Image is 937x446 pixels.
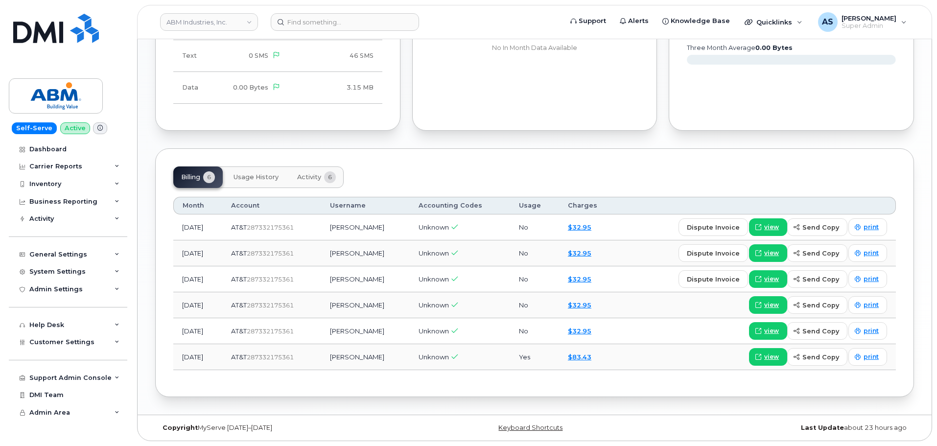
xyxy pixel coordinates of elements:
[802,275,839,284] span: send copy
[155,424,408,432] div: MyServe [DATE]–[DATE]
[173,40,214,72] td: Text
[173,240,222,266] td: [DATE]
[848,348,887,366] a: print
[687,223,740,232] span: dispute invoice
[802,223,839,232] span: send copy
[247,302,294,309] span: 287332175361
[231,327,247,335] span: AT&T
[764,301,779,309] span: view
[173,266,222,292] td: [DATE]
[787,270,847,288] button: send copy
[321,292,410,318] td: [PERSON_NAME]
[321,197,410,214] th: Username
[247,328,294,335] span: 287332175361
[231,223,247,231] span: AT&T
[671,16,730,26] span: Knowledge Base
[749,322,787,340] a: view
[864,327,879,335] span: print
[848,270,887,288] a: print
[802,301,839,310] span: send copy
[656,11,737,31] a: Knowledge Base
[231,301,247,309] span: AT&T
[297,173,321,181] span: Activity
[764,275,779,283] span: view
[848,218,887,236] a: print
[173,292,222,318] td: [DATE]
[563,11,613,31] a: Support
[749,218,787,236] a: view
[173,197,222,214] th: Month
[173,72,214,104] td: Data
[247,353,294,361] span: 287332175361
[510,197,559,214] th: Usage
[787,296,847,314] button: send copy
[510,240,559,266] td: No
[749,270,787,288] a: view
[568,327,591,335] a: $32.95
[510,266,559,292] td: No
[419,275,449,283] span: Unknown
[568,301,591,309] a: $32.95
[687,275,740,284] span: dispute invoice
[510,292,559,318] td: No
[628,16,649,26] span: Alerts
[289,72,382,104] td: 3.15 MB
[848,322,887,340] a: print
[756,18,792,26] span: Quicklinks
[679,218,748,236] button: dispute invoice
[321,318,410,344] td: [PERSON_NAME]
[749,348,787,366] a: view
[686,44,793,51] text: three month average
[679,270,748,288] button: dispute invoice
[568,353,591,361] a: $83.43
[787,218,847,236] button: send copy
[864,352,879,361] span: print
[321,240,410,266] td: [PERSON_NAME]
[231,353,247,361] span: AT&T
[231,275,247,283] span: AT&T
[289,40,382,72] td: 46 SMS
[247,276,294,283] span: 287332175361
[419,301,449,309] span: Unknown
[749,244,787,262] a: view
[419,223,449,231] span: Unknown
[787,348,847,366] button: send copy
[764,249,779,258] span: view
[271,13,419,31] input: Find something...
[249,52,268,59] span: 0 SMS
[848,244,887,262] a: print
[764,327,779,335] span: view
[321,344,410,370] td: [PERSON_NAME]
[247,250,294,257] span: 287332175361
[173,344,222,370] td: [DATE]
[231,249,247,257] span: AT&T
[764,352,779,361] span: view
[163,424,198,431] strong: Copyright
[568,275,591,283] a: $32.95
[864,249,879,258] span: print
[233,84,268,91] span: 0.00 Bytes
[568,249,591,257] a: $32.95
[787,322,847,340] button: send copy
[510,318,559,344] td: No
[749,296,787,314] a: view
[848,296,887,314] a: print
[802,327,839,336] span: send copy
[559,197,617,214] th: Charges
[801,424,844,431] strong: Last Update
[510,214,559,240] td: No
[802,352,839,362] span: send copy
[234,173,279,181] span: Usage History
[755,44,793,51] tspan: 0.00 Bytes
[568,223,591,231] a: $32.95
[173,214,222,240] td: [DATE]
[864,301,879,309] span: print
[822,16,833,28] span: AS
[802,249,839,258] span: send copy
[661,424,914,432] div: about 23 hours ago
[222,197,321,214] th: Account
[811,12,914,32] div: Alexander Strull
[247,224,294,231] span: 287332175361
[419,249,449,257] span: Unknown
[173,318,222,344] td: [DATE]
